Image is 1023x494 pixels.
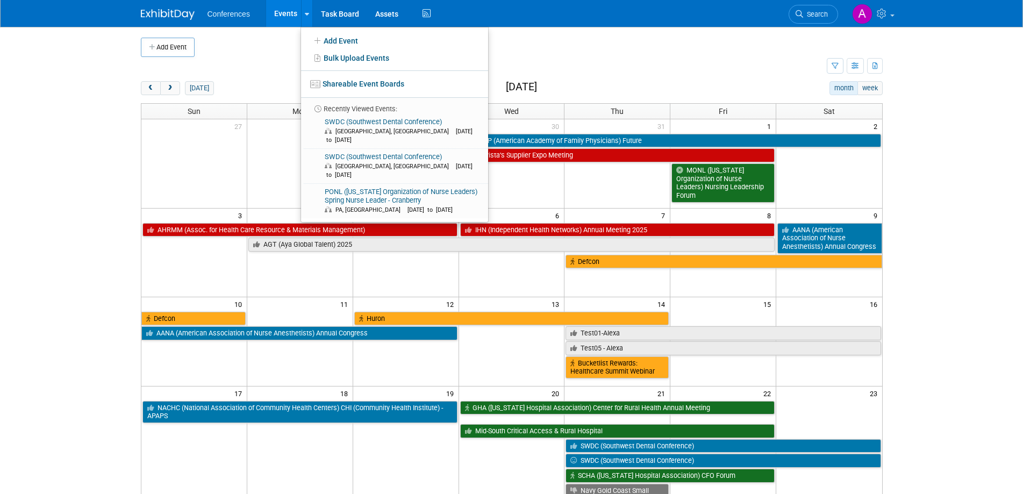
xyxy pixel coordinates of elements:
[671,163,775,203] a: MONL ([US_STATE] Organization of Nurse Leaders) Nursing Leadership Forum
[566,439,881,453] a: SWDC (Southwest Dental Conference)
[304,114,484,148] a: SWDC (Southwest Dental Conference) [GEOGRAPHIC_DATA], [GEOGRAPHIC_DATA] [DATE] to [DATE]
[550,119,564,133] span: 30
[141,81,161,95] button: prev
[460,148,775,162] a: Provista’s Supplier Expo Meeting
[857,81,882,95] button: week
[141,9,195,20] img: ExhibitDay
[852,4,872,24] img: Andrew Zistler
[141,312,246,326] a: Defcon
[766,119,776,133] span: 1
[339,386,353,400] span: 18
[445,297,459,311] span: 12
[188,107,201,116] span: Sun
[141,326,457,340] a: AANA (American Association of Nurse Anesthetists) Annual Congress
[142,401,457,423] a: NACHC (National Association of Community Health Centers) CHI (Community Health Institute) - APAPS
[301,97,488,114] li: Recently Viewed Events:
[566,454,881,468] a: SWDC (Southwest Dental Conference)
[301,49,488,67] a: Bulk Upload Events
[304,149,484,183] a: SWDC (Southwest Dental Conference) [GEOGRAPHIC_DATA], [GEOGRAPHIC_DATA] [DATE] to [DATE]
[460,424,775,438] a: Mid-South Critical Access & Rural Hospital
[829,81,858,95] button: month
[141,38,195,57] button: Add Event
[766,209,776,222] span: 8
[248,238,775,252] a: AGT (Aya Global Talent) 2025
[550,297,564,311] span: 13
[208,10,250,18] span: Conferences
[611,107,624,116] span: Thu
[310,80,320,88] img: seventboard-3.png
[325,163,473,178] span: [DATE] to [DATE]
[762,297,776,311] span: 15
[566,356,669,378] a: Bucketlist Rewards: Healthcare Summit Webinar
[335,206,406,213] span: PA, [GEOGRAPHIC_DATA]
[869,297,882,311] span: 16
[824,107,835,116] span: Sat
[660,209,670,222] span: 7
[292,107,307,116] span: Mon
[504,107,519,116] span: Wed
[233,386,247,400] span: 17
[566,326,881,340] a: Test01-Alexa
[339,297,353,311] span: 11
[554,209,564,222] span: 6
[335,128,454,135] span: [GEOGRAPHIC_DATA], [GEOGRAPHIC_DATA]
[460,401,775,415] a: GHA ([US_STATE] Hospital Association) Center for Rural Health Annual Meeting
[869,386,882,400] span: 23
[719,107,727,116] span: Fri
[354,312,669,326] a: Huron
[142,223,457,237] a: AHRMM (Assoc. for Health Care Resource & Materials Management)
[872,119,882,133] span: 2
[233,119,247,133] span: 27
[777,223,882,254] a: AANA (American Association of Nurse Anesthetists) Annual Congress
[460,223,775,237] a: IHN (Independent Health Networks) Annual Meeting 2025
[460,134,881,148] a: AAFP (American Academy of Family Physicians) Future
[872,209,882,222] span: 9
[762,386,776,400] span: 22
[566,255,882,269] a: Defcon
[506,81,537,93] h2: [DATE]
[656,119,670,133] span: 31
[566,341,881,355] a: Test05 - Alexa
[656,297,670,311] span: 14
[407,206,458,213] span: [DATE] to [DATE]
[237,209,247,222] span: 3
[304,184,484,219] a: PONL ([US_STATE] Organization of Nurse Leaders) Spring Nurse Leader - Cranberry PA, [GEOGRAPHIC_D...
[325,128,473,144] span: [DATE] to [DATE]
[160,81,180,95] button: next
[301,74,488,94] a: Shareable Event Boards
[550,386,564,400] span: 20
[566,469,775,483] a: SCHA ([US_STATE] Hospital Association) CFO Forum
[789,5,838,24] a: Search
[233,297,247,311] span: 10
[185,81,213,95] button: [DATE]
[301,31,488,49] a: Add Event
[656,386,670,400] span: 21
[445,386,459,400] span: 19
[335,163,454,170] span: [GEOGRAPHIC_DATA], [GEOGRAPHIC_DATA]
[803,10,828,18] span: Search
